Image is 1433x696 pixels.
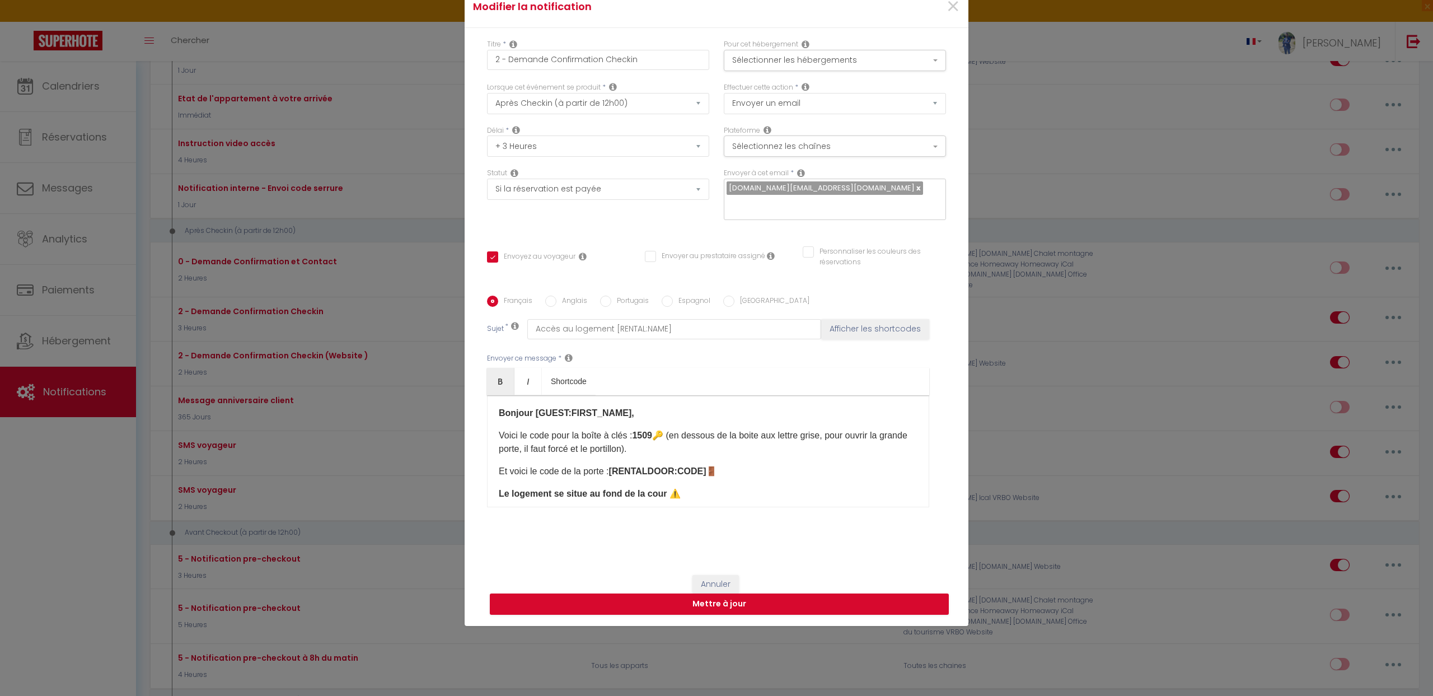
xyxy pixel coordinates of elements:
[729,183,915,193] span: [DOMAIN_NAME][EMAIL_ADDRESS][DOMAIN_NAME]
[692,575,739,594] button: Annuler
[542,368,596,395] a: Shortcode
[509,40,517,49] i: Title
[514,368,542,395] a: Italic
[498,296,532,308] label: Français
[724,136,946,157] button: Sélectionnez les chaînes
[487,368,514,395] a: Bold
[632,431,652,440] b: 1509
[487,168,507,179] label: Statut
[724,168,789,179] label: Envoyer à cet email
[609,466,706,476] b: [RENTALDOOR:CODE]
[724,50,946,71] button: Sélectionner les hébergements
[499,489,667,498] b: Le logement se situe au fond de la cour
[724,39,798,50] label: Pour cet hébergement
[499,408,634,418] b: Bonjour [GUEST:FIRST_NAME],
[556,296,587,308] label: Anglais
[499,465,917,478] p: Et voici le code de la porte : 🚪
[490,594,949,615] button: Mettre à jour
[511,321,519,330] i: Subject
[673,296,710,308] label: Espagnol
[797,169,805,177] i: Recipient
[724,125,760,136] label: Plateforme
[499,487,917,501] p: ​ ⚠️
[821,319,929,339] button: Afficher les shortcodes
[609,82,617,91] i: Event Occur
[487,353,556,364] label: Envoyer ce message
[487,82,601,93] label: Lorsque cet événement se produit
[764,125,771,134] i: Action Channel
[487,125,504,136] label: Délai
[802,40,809,49] i: This Rental
[579,252,587,261] i: Envoyer au voyageur
[724,82,793,93] label: Effectuer cette action
[487,39,501,50] label: Titre
[512,125,520,134] i: Action Time
[734,296,809,308] label: [GEOGRAPHIC_DATA]
[499,429,917,456] p: Voici le code pour la boîte à clés : 🔑 (en dessous de la boite aux lettre grise, pour ouvrir la g...
[767,251,775,260] i: Envoyer au prestataire si il est assigné
[487,324,504,335] label: Sujet
[565,353,573,362] i: Message
[611,296,649,308] label: Portugais
[511,169,518,177] i: Booking status
[802,82,809,91] i: Action Type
